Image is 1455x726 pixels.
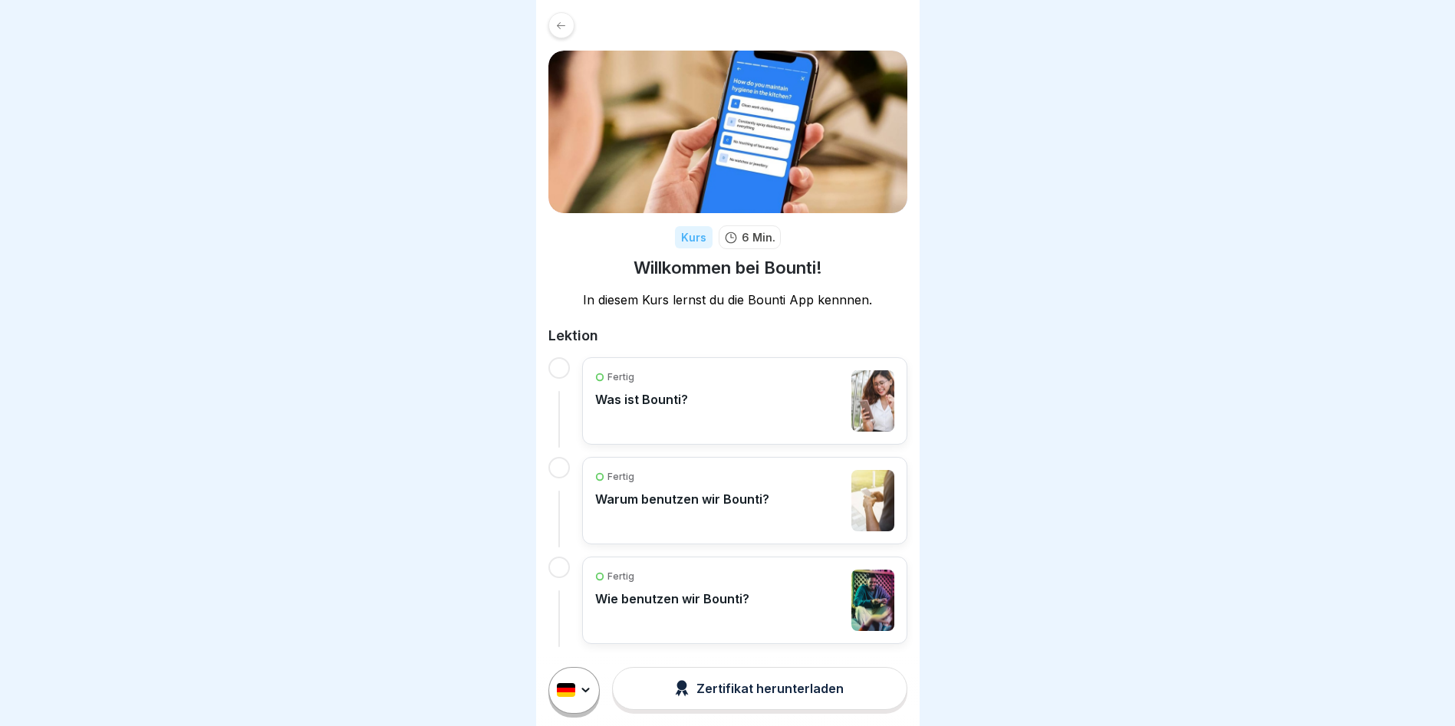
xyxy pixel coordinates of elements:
[548,327,907,345] h2: Lektion
[851,370,894,432] img: cljrty16a013ueu01ep0uwpyx.jpg
[595,591,749,606] p: Wie benutzen wir Bounti?
[851,570,894,631] img: cljrty6mf014keu01m7mxbcsg.png
[595,370,894,432] a: FertigWas ist Bounti?
[851,470,894,531] img: cljrty48g014aeu01xhhb0few.jpg
[595,392,688,407] p: Was ist Bounti?
[557,684,575,698] img: de.svg
[595,491,769,507] p: Warum benutzen wir Bounti?
[742,229,775,245] p: 6 Min.
[548,291,907,308] p: In diesem Kurs lernst du die Bounti App kennnen.
[607,370,634,384] p: Fertig
[675,226,713,248] div: Kurs
[548,51,907,213] img: xh3bnih80d1pxcetv9zsuevg.png
[634,257,822,279] h1: Willkommen bei Bounti!
[612,667,907,710] button: Zertifikat herunterladen
[607,470,634,484] p: Fertig
[595,470,894,531] a: FertigWarum benutzen wir Bounti?
[607,570,634,583] p: Fertig
[675,680,844,697] div: Zertifikat herunterladen
[595,570,894,631] a: FertigWie benutzen wir Bounti?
